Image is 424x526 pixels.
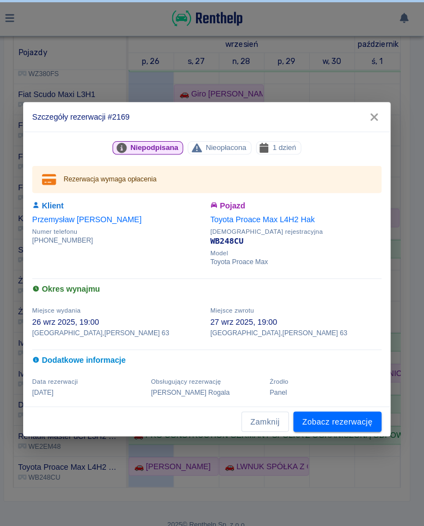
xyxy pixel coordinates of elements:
[215,251,383,261] p: Toyota Proace Max
[215,230,383,241] p: WB248CU
[133,138,189,150] span: Niepodpisana
[157,378,267,388] p: [PERSON_NAME] Rogala
[215,300,258,307] span: Miejsce zwrotu
[157,369,226,376] span: Obsługujący rezerwację
[41,277,383,288] h6: Okres wynajmu
[41,210,148,219] a: Przemysław [PERSON_NAME]
[215,309,383,320] p: 27 wrz 2025, 19:00
[41,346,383,358] h6: Dodatkowe informacje
[41,320,209,330] p: [GEOGRAPHIC_DATA] , [PERSON_NAME] 63
[41,369,86,376] span: Data rezerwacji
[41,195,209,207] h6: Klient
[296,402,383,422] a: Zobacz rezerwację
[41,378,151,388] p: [DATE]
[273,369,291,376] span: Żrodło
[41,223,209,230] span: Numer telefonu
[215,223,383,230] span: [DEMOGRAPHIC_DATA] rejestracyjna
[33,100,391,128] h2: Szczegóły rezerwacji #2169
[215,210,317,219] a: Toyota Proace Max L4H2 Hak
[41,309,209,320] p: 26 wrz 2025, 19:00
[273,378,383,388] p: Panel
[215,244,383,251] span: Model
[272,138,304,150] span: 1 dzień
[215,195,383,207] h6: Pojazd
[41,300,89,307] span: Miejsce wydania
[72,165,163,185] div: Rezerwacja wymaga opłacenia
[246,402,292,422] button: Zamknij
[41,230,209,240] p: [PHONE_NUMBER]
[215,320,383,330] p: [GEOGRAPHIC_DATA] , [PERSON_NAME] 63
[206,138,255,150] span: Nieopłacona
